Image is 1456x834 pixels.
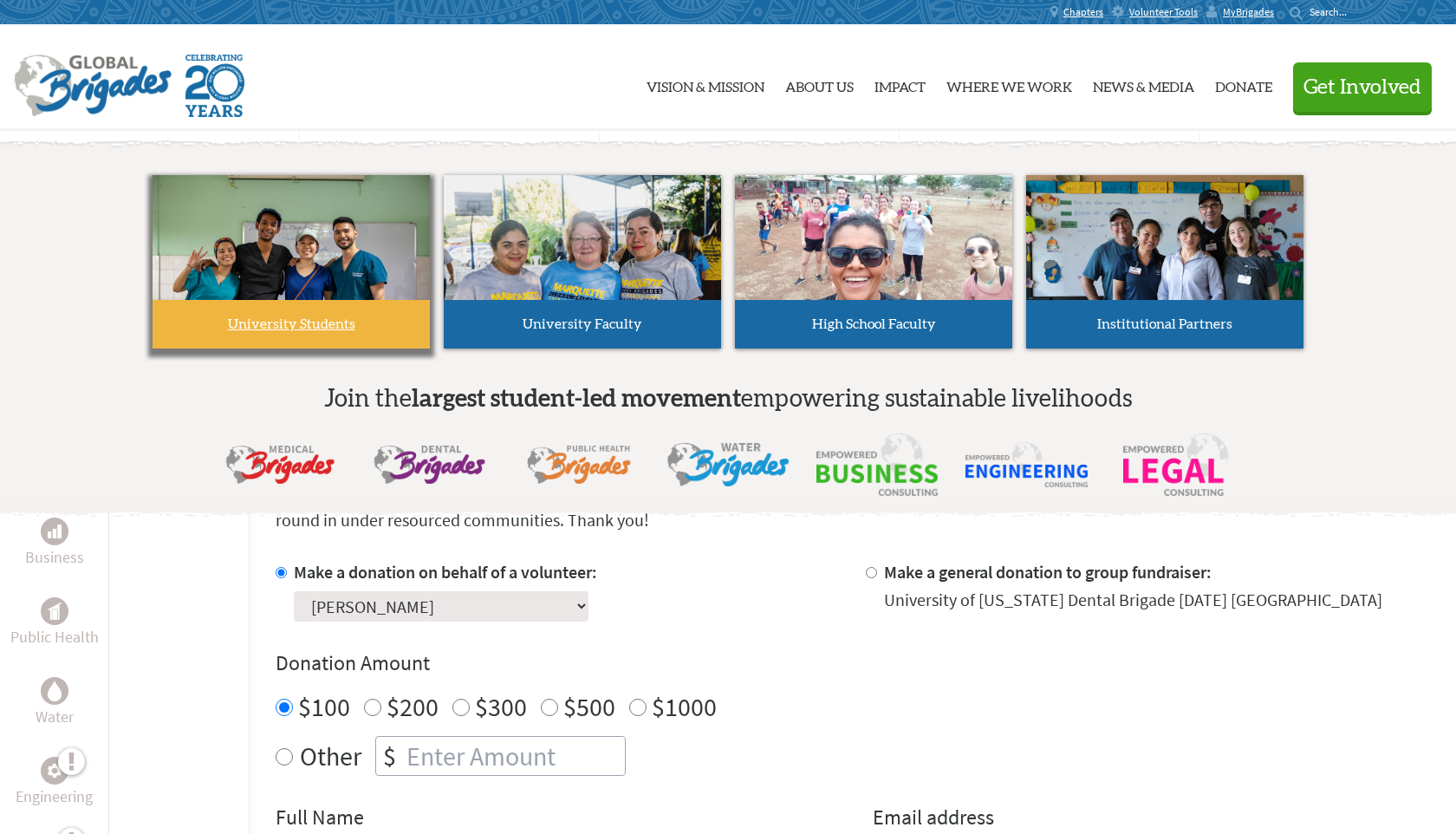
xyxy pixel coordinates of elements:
p: Public Health [10,625,99,649]
div: Business [41,518,68,545]
a: Where We Work [946,39,1072,129]
img: Medical Brigades [219,446,341,484]
a: High School Faculty [735,175,1012,349]
label: Make a donation on behalf of a volunteer: [294,561,597,583]
a: Impact [874,39,926,129]
img: Public Health Brigades [518,446,640,484]
a: Vision & Mission [647,39,764,129]
label: $500 [563,690,615,723]
img: Business [48,525,62,538]
img: Business Brigades [816,433,938,496]
p: Business [25,545,84,570]
a: University Faculty [444,175,721,349]
img: Global Brigades Logo [14,55,172,117]
div: University of [US_STATE] Dental Brigade [DATE] [GEOGRAPHIC_DATA] [884,588,1382,612]
a: Public HealthPublic Health [10,597,99,649]
span: High School Faculty [812,317,936,331]
span: Volunteer Tools [1129,5,1198,19]
a: Institutional Partners [1026,175,1303,349]
a: EngineeringEngineering [16,757,93,809]
img: Engineering [48,764,62,778]
img: menu_brigades_submenu_1.jpg [153,175,430,360]
strong: largest student-led movement [412,387,741,411]
a: Donate [1215,39,1272,129]
a: About Us [785,39,854,129]
div: Water [41,677,68,705]
label: Other [300,736,361,776]
input: Enter Amount [403,737,625,775]
a: News & Media [1093,39,1194,129]
p: Water [36,705,74,729]
div: Public Health [41,597,68,625]
span: University Faculty [523,317,642,331]
span: Institutional Partners [1097,317,1232,331]
label: $1000 [652,690,717,723]
img: Dental Brigades [368,446,490,484]
img: Water [48,681,62,700]
input: Search... [1310,5,1359,18]
label: $200 [387,690,439,723]
label: $300 [475,690,527,723]
a: WaterWater [36,677,74,729]
img: Legal Empowerment [1123,433,1228,496]
img: menu_brigades_submenu_2.jpg [444,175,721,361]
span: MyBrigades [1223,5,1274,19]
img: Water Brigades [667,443,789,485]
label: Make a general donation to group fundraiser: [884,561,1212,583]
a: BusinessBusiness [25,518,84,570]
h3: Join the empowering sustainable livelihoods [324,385,1132,413]
img: Public Health [48,603,62,620]
div: $ [376,737,403,775]
span: Get Involved [1303,77,1421,98]
span: Chapters [1063,5,1103,19]
img: menu_brigades_submenu_3.jpg [735,175,1012,310]
span: University Students [228,317,355,331]
label: $100 [298,690,350,723]
img: menu_brigades_submenu_4.jpg [1026,175,1303,360]
div: Engineering [41,757,68,785]
img: Engineering Brigades [965,442,1087,487]
button: Get Involved [1293,62,1432,112]
a: University Students [153,175,430,349]
img: Global Brigades Celebrating 20 Years [185,55,244,117]
h4: Donation Amount [276,649,1428,677]
p: Engineering [16,785,93,809]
